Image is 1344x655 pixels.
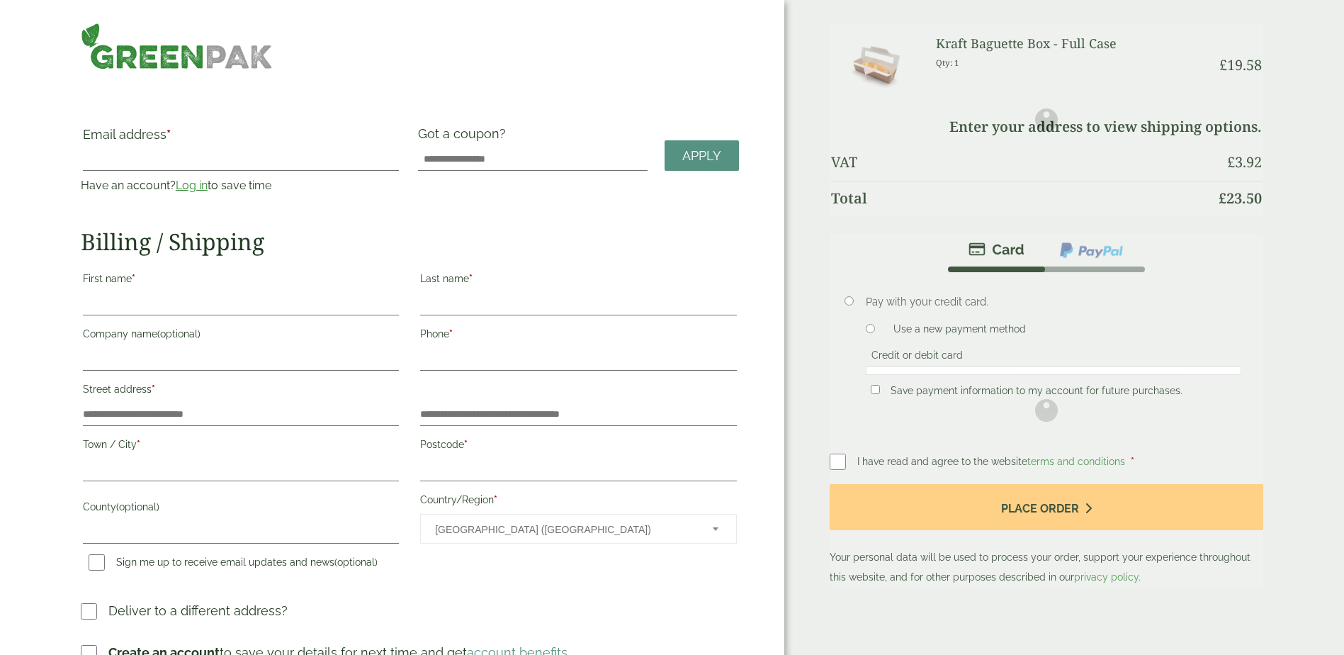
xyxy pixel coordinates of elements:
span: (optional) [116,501,159,513]
abbr: required [449,328,453,340]
a: Apply [665,140,739,171]
label: County [83,497,399,521]
abbr: required [494,494,497,505]
label: Last name [420,269,736,293]
a: Log in [176,179,208,192]
label: Postcode [420,435,736,459]
span: (optional) [157,328,201,340]
input: Sign me up to receive email updates and news(optional) [89,554,105,571]
abbr: required [132,273,135,284]
p: Have an account? to save time [81,177,401,194]
label: First name [83,269,399,293]
label: Country/Region [420,490,736,514]
label: Company name [83,324,399,348]
label: Got a coupon? [418,126,512,148]
abbr: required [469,273,473,284]
h2: Billing / Shipping [81,228,739,255]
p: Deliver to a different address? [108,601,288,620]
label: Phone [420,324,736,348]
img: GreenPak Supplies [81,23,273,69]
abbr: required [152,384,155,395]
abbr: required [464,439,468,450]
label: Street address [83,379,399,403]
label: Email address [83,128,399,148]
abbr: required [166,127,171,142]
span: (optional) [334,556,378,568]
label: Sign me up to receive email updates and news [83,556,383,572]
abbr: required [137,439,140,450]
span: United Kingdom (UK) [435,515,693,544]
label: Town / City [83,435,399,459]
span: Apply [682,148,721,164]
span: Country/Region [420,514,736,544]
